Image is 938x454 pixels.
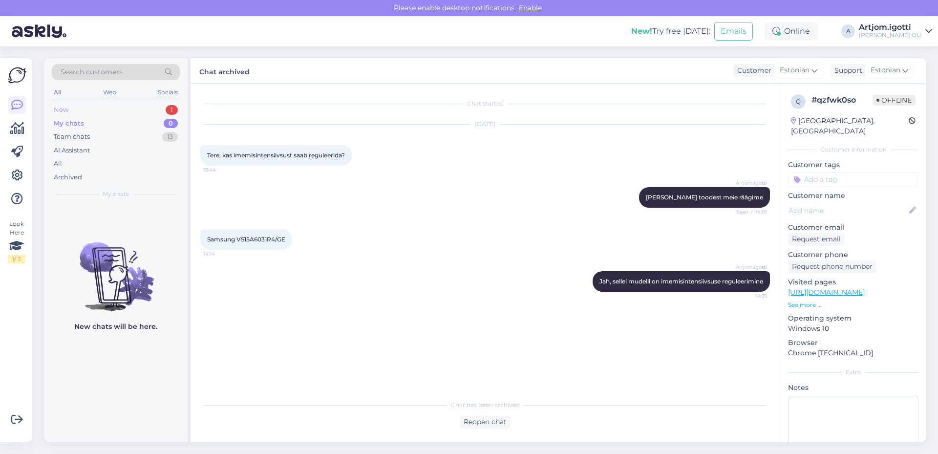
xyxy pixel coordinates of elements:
div: Request phone number [788,260,876,273]
span: 14:14 [203,250,240,258]
p: Browser [788,338,918,348]
div: New [54,105,68,115]
div: All [54,159,62,169]
div: Request email [788,233,845,246]
div: Extra [788,368,918,377]
div: Artjom.igotti [859,23,921,31]
span: Enable [516,3,545,12]
p: Customer name [788,191,918,201]
div: Customer information [788,145,918,154]
span: Artjom.igotti [730,263,767,271]
span: 13:44 [203,166,240,173]
div: # qzfwk0so [811,94,873,106]
span: 14:31 [730,292,767,300]
div: Customer [733,65,771,76]
div: 13 [162,132,178,142]
div: 1 [166,105,178,115]
p: Windows 10 [788,324,918,334]
input: Add a tag [788,172,918,187]
div: Team chats [54,132,90,142]
span: Estonian [871,65,900,76]
img: Askly Logo [8,66,26,85]
p: See more ... [788,301,918,309]
div: Look Here [8,219,25,263]
div: 0 [164,119,178,129]
div: Chat started [200,99,770,108]
div: Web [101,86,118,99]
div: Support [831,65,862,76]
div: Socials [156,86,180,99]
div: A [841,24,855,38]
span: Offline [873,95,916,106]
p: Visited pages [788,277,918,287]
p: Chrome [TECHNICAL_ID] [788,348,918,358]
div: [DATE] [200,120,770,129]
input: Add name [789,205,907,216]
span: Search customers [61,67,123,77]
label: Chat archived [199,64,250,77]
p: New chats will be here. [74,322,157,332]
div: My chats [54,119,84,129]
span: Seen ✓ 14:01 [730,208,767,216]
span: Chat has been archived [451,401,520,410]
div: AI Assistant [54,146,90,155]
div: Reopen chat [460,415,511,429]
span: Estonian [780,65,810,76]
img: No chats [44,225,188,313]
p: Operating system [788,313,918,324]
p: Customer email [788,222,918,233]
div: 1 / 3 [8,255,25,263]
span: q [796,98,801,105]
span: My chats [103,190,129,198]
div: [PERSON_NAME] OÜ [859,31,921,39]
p: Notes [788,383,918,393]
button: Emails [714,22,753,41]
b: New! [631,26,652,36]
a: [URL][DOMAIN_NAME] [788,288,865,297]
span: Tere, kas imemisintensiivsust saab reguleerida? [207,151,345,159]
span: Artjom.igotti [730,179,767,187]
div: [GEOGRAPHIC_DATA], [GEOGRAPHIC_DATA] [791,116,909,136]
div: Online [765,22,818,40]
span: [PERSON_NAME] toodest meie räägime [646,194,763,201]
p: Customer phone [788,250,918,260]
p: Customer tags [788,160,918,170]
a: Artjom.igotti[PERSON_NAME] OÜ [859,23,932,39]
span: Jah, sellel mudelil on imemisintensiivsuse reguleerimine [599,278,763,285]
span: Samsung VS15A6031R4/GE [207,236,285,243]
div: All [52,86,63,99]
div: Archived [54,173,82,182]
div: Try free [DATE]: [631,25,710,37]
